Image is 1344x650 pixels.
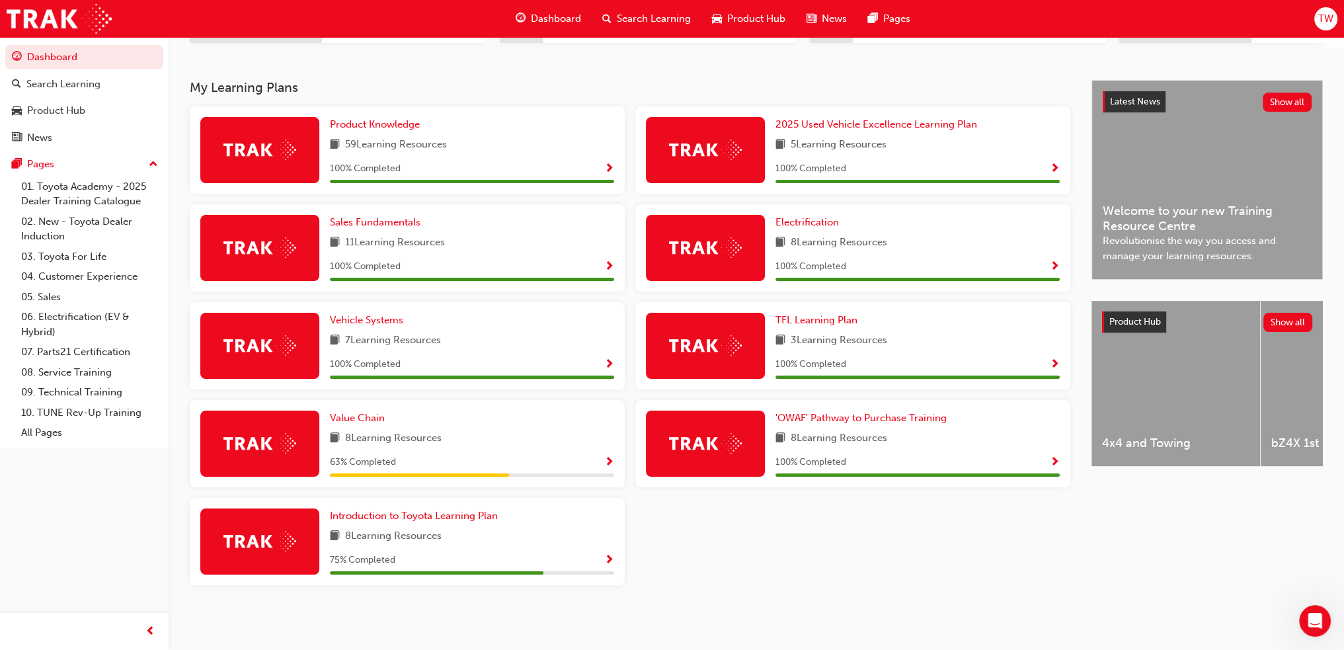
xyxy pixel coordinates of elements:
[7,4,112,34] img: Trak
[604,259,614,275] button: Show Progress
[604,359,614,371] span: Show Progress
[21,62,206,88] div: Is anything else I can help you with, or can I go ahead and close the ticket?
[604,261,614,273] span: Show Progress
[775,216,839,228] span: Electrification
[16,307,163,342] a: 06. Electrification (EV & Hybrid)
[775,235,785,251] span: book-icon
[1318,11,1333,26] span: TW
[330,333,340,349] span: book-icon
[775,215,844,230] a: Electrification
[345,528,442,545] span: 8 Learning Resources
[70,226,210,237] span: Ticket has been updated • [DATE]
[1050,359,1060,371] span: Show Progress
[775,161,846,177] span: 100 % Completed
[149,156,158,173] span: up-icon
[868,11,878,27] span: pages-icon
[669,237,742,258] img: Trak
[775,411,952,426] a: 'OWAF' Pathway to Purchase Training
[38,7,59,28] div: Profile image for Trak
[16,266,163,287] a: 04. Customer Experience
[807,11,816,27] span: news-icon
[16,423,163,443] a: All Pages
[9,5,34,30] button: go back
[11,405,253,428] textarea: Message…
[16,177,163,212] a: 01. Toyota Academy - 2025 Dealer Training Catalogue
[330,313,409,328] a: Vehicle Systems
[505,5,592,32] a: guage-iconDashboard
[617,11,691,26] span: Search Learning
[330,455,396,470] span: 63 % Completed
[345,430,442,447] span: 8 Learning Resources
[791,333,887,349] span: 3 Learning Resources
[70,355,211,366] span: Ticket has been updated • 8h ago
[91,45,174,73] a: Merge ID
[775,333,785,349] span: book-icon
[330,314,403,326] span: Vehicle Systems
[775,412,947,424] span: 'OWAF' Pathway to Purchase Training
[330,430,340,447] span: book-icon
[330,508,503,524] a: Introduction to Toyota Learning Plan
[516,11,526,27] span: guage-icon
[1050,356,1060,373] button: Show Progress
[604,163,614,175] span: Show Progress
[345,235,445,251] span: 11 Learning Resources
[223,140,296,160] img: Trak
[531,11,581,26] span: Dashboard
[5,152,163,177] button: Pages
[1050,161,1060,177] button: Show Progress
[207,5,232,30] button: Home
[11,220,254,266] div: Trak says…
[604,161,614,177] button: Show Progress
[345,137,447,153] span: 59 Learning Resources
[12,159,22,171] span: pages-icon
[669,140,742,160] img: Trak
[822,11,847,26] span: News
[27,103,85,118] div: Product Hub
[1050,163,1060,175] span: Show Progress
[1103,233,1312,263] span: Revolutionise the way you access and manage your learning resources.
[1110,96,1160,107] span: Latest News
[669,335,742,356] img: Trak
[223,531,296,551] img: Trak
[1299,605,1331,637] iframe: Intercom live chat
[16,212,163,247] a: 02. New - Toyota Dealer Induction
[330,411,390,426] a: Value Chain
[592,5,701,32] a: search-iconSearch Learning
[330,357,401,372] span: 100 % Completed
[330,215,426,230] a: Sales Fundamentals
[223,335,296,356] img: Trak
[104,368,159,378] strong: In progress
[12,52,22,63] span: guage-icon
[1109,316,1161,327] span: Product Hub
[227,428,248,449] button: Send a message…
[16,403,163,423] a: 10. TUNE Rev-Up Training
[727,11,785,26] span: Product Hub
[5,72,163,97] a: Search Learning
[21,95,206,108] div: Thanks,
[791,235,887,251] span: 8 Learning Resources
[64,7,87,17] h1: Trak
[883,11,910,26] span: Pages
[145,624,155,640] span: prev-icon
[16,287,163,307] a: 05. Sales
[12,79,21,91] span: search-icon
[5,42,163,152] button: DashboardSearch LearningProduct HubNews
[604,552,614,569] button: Show Progress
[1091,301,1260,466] a: 4x4 and Towing
[604,356,614,373] button: Show Progress
[5,126,163,150] a: News
[63,433,73,444] button: Upload attachment
[11,395,217,475] div: That I do not know. I only have access to training data, so this will be a questions for your man...
[775,117,982,132] a: 2025 Used Vehicle Excellence Learning Plan
[775,118,977,130] span: 2025 Used Vehicle Excellence Learning Plan
[11,284,254,349] div: Tim says…
[330,528,340,545] span: book-icon
[775,455,846,470] span: 100 % Completed
[791,430,887,447] span: 8 Learning Resources
[16,247,163,267] a: 03. Toyota For Life
[701,5,796,32] a: car-iconProduct Hub
[190,80,1070,95] h3: My Learning Plans
[796,5,857,32] a: news-iconNews
[1103,91,1312,112] a: Latest NewsShow all
[96,239,169,249] strong: Waiting on you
